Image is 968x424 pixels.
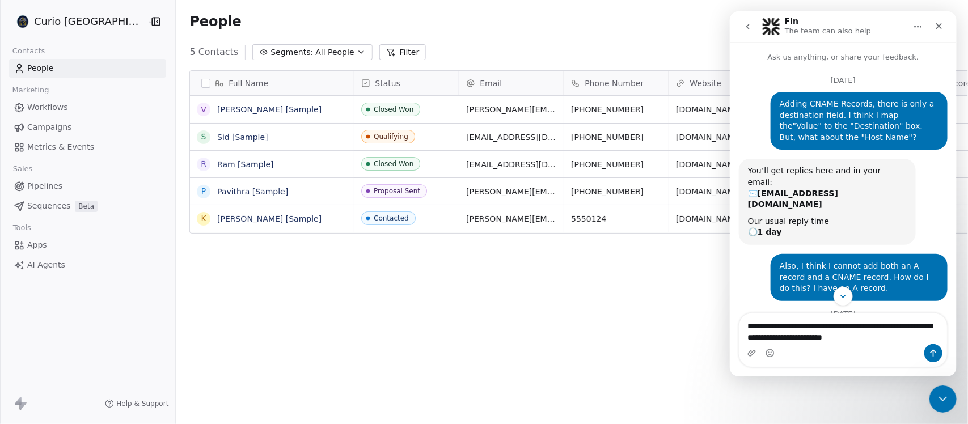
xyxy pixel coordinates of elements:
[217,214,322,223] a: [PERSON_NAME] [Sample]
[229,78,268,89] span: Full Name
[27,259,65,271] span: AI Agents
[27,141,94,153] span: Metrics & Events
[929,385,957,413] iframe: Intercom live chat
[75,201,98,212] span: Beta
[9,98,166,117] a: Workflows
[201,158,207,170] div: R
[466,213,557,224] span: [PERSON_NAME][EMAIL_ADDRESS][DOMAIN_NAME]
[9,118,166,137] a: Campaigns
[571,132,662,143] span: [PHONE_NUMBER]
[14,12,139,31] button: Curio [GEOGRAPHIC_DATA]
[676,160,742,169] a: [DOMAIN_NAME]
[201,185,206,197] div: P
[466,159,557,170] span: [EMAIL_ADDRESS][DOMAIN_NAME]
[27,180,62,192] span: Pipelines
[270,46,313,58] span: Segments:
[34,14,144,29] span: Curio [GEOGRAPHIC_DATA]
[9,256,166,274] a: AI Agents
[105,399,168,408] a: Help & Support
[8,160,37,177] span: Sales
[379,44,426,60] button: Filter
[571,104,662,115] span: [PHONE_NUMBER]
[190,96,354,417] div: grid
[116,399,168,408] span: Help & Support
[27,101,68,113] span: Workflows
[315,46,354,58] span: All People
[217,187,288,196] a: Pavithra [Sample]
[466,186,557,197] span: [PERSON_NAME][EMAIL_ADDRESS][DOMAIN_NAME]
[676,133,742,142] a: [DOMAIN_NAME]
[730,11,957,376] iframe: Intercom live chat
[201,131,206,143] div: S
[190,71,354,95] div: Full Name
[459,71,564,95] div: Email
[27,121,71,133] span: Campaigns
[374,133,408,141] div: Qualifying
[9,177,166,196] a: Pipelines
[217,133,268,142] a: Sid [Sample]
[690,78,721,89] span: Website
[201,104,207,116] div: V
[9,138,166,156] a: Metrics & Events
[676,105,742,114] a: [DOMAIN_NAME]
[571,159,662,170] span: [PHONE_NUMBER]
[669,71,773,95] div: Website
[8,219,36,236] span: Tools
[571,186,662,197] span: [PHONE_NUMBER]
[7,82,54,99] span: Marketing
[27,239,47,251] span: Apps
[354,71,459,95] div: Status
[374,187,420,195] div: Proposal Sent
[7,43,50,60] span: Contacts
[27,200,70,212] span: Sequences
[217,160,274,169] a: Ram [Sample]
[217,105,322,114] a: [PERSON_NAME] [Sample]
[585,78,644,89] span: Phone Number
[9,197,166,215] a: SequencesBeta
[466,132,557,143] span: [EMAIL_ADDRESS][DOMAIN_NAME]
[676,187,742,196] a: [DOMAIN_NAME]
[27,62,54,74] span: People
[676,214,742,223] a: [DOMAIN_NAME]
[374,214,409,222] div: Contacted
[201,213,206,224] div: K
[189,45,238,59] span: 5 Contacts
[466,104,557,115] span: [PERSON_NAME][EMAIL_ADDRESS][DOMAIN_NAME]
[571,213,662,224] span: 5550124
[375,78,400,89] span: Status
[9,59,166,78] a: People
[374,105,413,113] div: Closed Won
[9,236,166,255] a: Apps
[480,78,502,89] span: Email
[564,71,669,95] div: Phone Number
[374,160,413,168] div: Closed Won
[16,15,29,28] img: JanusButton.png
[189,13,241,30] span: People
